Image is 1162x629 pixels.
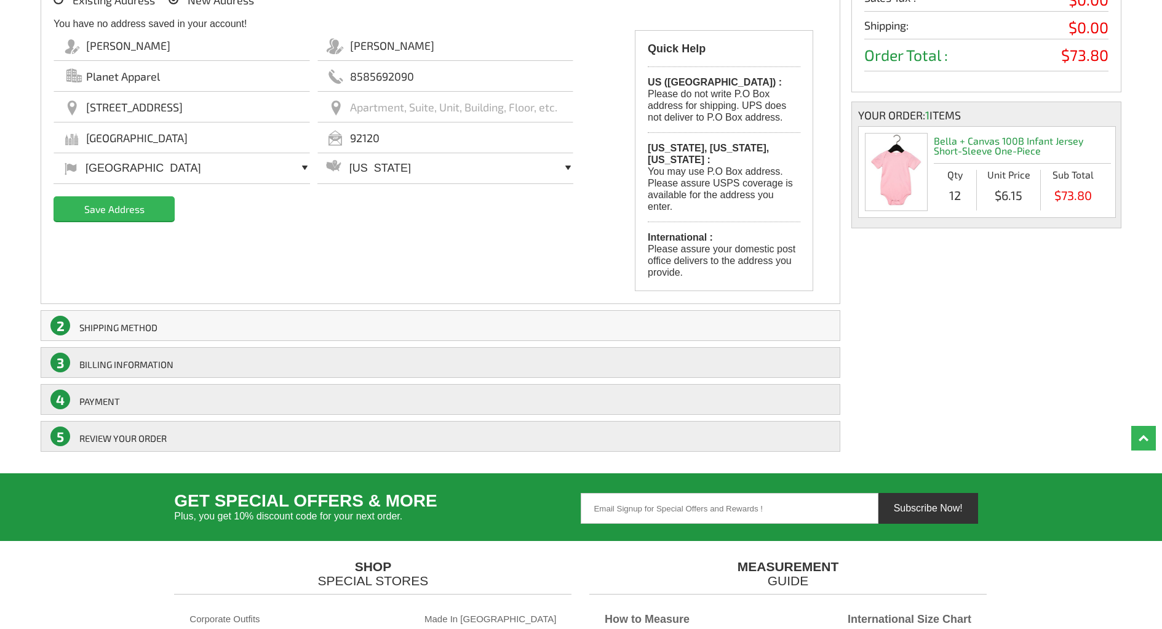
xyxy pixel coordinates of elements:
[1131,426,1156,451] a: Top
[174,493,581,524] h3: Get Special Offers & More
[977,189,1041,201] span: $6.15
[648,43,800,67] div: Quick Help
[648,67,800,133] span: Please do not write P.O Box address for shipping. UPS does not deliver to P.O Box address.
[189,614,260,624] a: Corporate Outfits
[174,508,581,524] span: Plus, you get 10% discount code for your next order.
[424,614,557,624] a: Made In [GEOGRAPHIC_DATA]
[858,108,1115,122] div: Your order: Items
[589,574,987,588] span: GUIDE
[41,421,840,452] a: 5REVIEW YOUR ORDER
[1061,47,1108,63] span: $73.80
[934,170,976,180] li: Qty
[589,559,987,588] a: MEASUREMENTGUIDE
[41,310,840,341] a: 2SHIPPING Method
[50,390,70,409] span: 4
[50,353,70,372] span: 3
[1040,170,1105,180] li: Sub Total
[50,427,70,446] span: 5
[1041,189,1105,201] span: $73.80
[648,77,782,87] b: US ([GEOGRAPHIC_DATA]) :
[54,92,310,122] input: Street Address *
[174,559,571,588] a: SHOPSPECIAL STORES
[934,189,976,201] span: 12
[1068,20,1108,35] span: $0.00
[648,133,800,222] span: You may use P.O Box address. Please assure USPS coverage is available for the address you enter.
[864,20,1108,39] li: Shipping:
[976,170,1041,180] li: Unit Price
[648,232,713,242] b: International :
[317,122,574,153] input: Zip Code *
[925,108,929,122] span: 1
[317,30,574,61] input: Last Name *
[317,92,574,122] input: Apartment, Suite, Unit, Building, Floor, etc.
[54,18,827,30] div: You have no address saved in your account!
[355,559,392,574] b: SHOP
[317,61,574,92] input: Phone *
[41,384,840,415] a: 4Payment
[41,347,840,378] a: 3BILLING INFORMATION
[50,316,70,335] span: 2
[648,222,800,278] span: Please assure your domestic post office delivers to the address you provide.
[54,30,310,61] input: First Name *
[54,122,310,153] input: City *
[648,143,769,165] b: [US_STATE], [US_STATE], [US_STATE] :
[738,559,839,574] b: MEASUREMENT
[878,493,978,524] button: Subscribe Now!
[864,47,1108,71] li: Order Total :
[934,127,1111,163] h2: Bella + Canvas 100B Infant Jersey Short-Sleeve One-Piece
[54,196,175,221] input: Save Address
[174,574,571,588] span: SPECIAL STORES
[581,493,878,524] input: Email Signup for Special Offers and Rewards !
[54,61,310,92] input: Company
